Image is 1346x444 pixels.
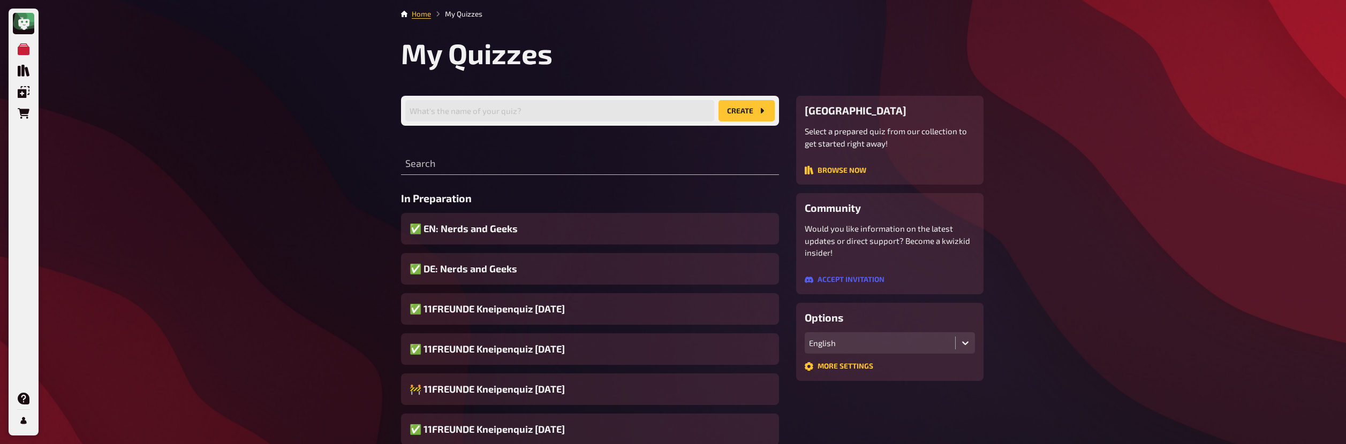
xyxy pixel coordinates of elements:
[401,333,779,365] a: ✅ 11FREUNDE Kneipenquiz [DATE]
[805,275,884,284] button: Accept invitation
[410,422,565,437] span: ✅ 11FREUNDE Kneipenquiz [DATE]
[410,302,565,316] span: ✅ 11FREUNDE Kneipenquiz [DATE]
[719,100,775,121] button: create
[805,362,873,371] button: More settings
[805,276,884,286] a: Accept invitation
[410,262,517,276] span: ✅ DE: Nerds and Geeks
[805,363,873,372] a: More settings
[401,253,779,285] a: ✅ DE: Nerds and Geeks
[805,104,975,117] h3: [GEOGRAPHIC_DATA]
[805,202,975,214] h3: Community
[401,36,984,70] h1: My Quizzes
[412,9,431,19] li: Home
[805,166,866,174] button: Browse now
[809,338,951,348] div: English
[805,311,975,324] h3: Options
[410,382,565,396] span: 🚧 11FREUNDE Kneipenquiz [DATE]
[401,154,779,175] input: Search
[401,293,779,325] a: ✅ 11FREUNDE Kneipenquiz [DATE]
[401,213,779,244] a: ✅ EN: Nerds and Geeks
[431,9,482,19] li: My Quizzes
[405,100,714,121] input: What's the name of your quiz?
[805,166,866,176] a: Browse now
[805,125,975,149] p: Select a prepared quiz from our collection to get started right away!
[410,342,565,356] span: ✅ 11FREUNDE Kneipenquiz [DATE]
[805,223,975,259] p: Would you like information on the latest updates or direct support? Become a kwizkid insider!
[412,10,431,18] a: Home
[401,192,779,204] h3: In Preparation
[401,373,779,405] a: 🚧 11FREUNDE Kneipenquiz [DATE]
[410,221,518,236] span: ✅ EN: Nerds and Geeks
